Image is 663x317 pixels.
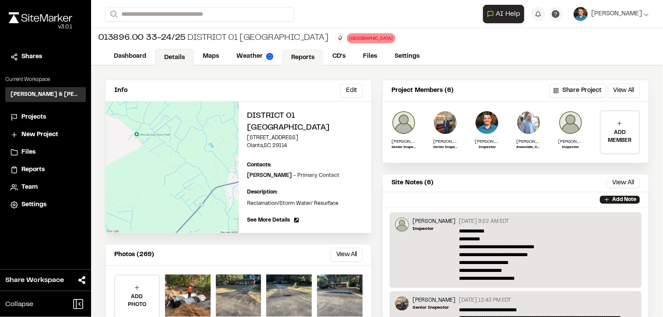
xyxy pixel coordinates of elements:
[21,165,45,175] span: Reports
[21,130,58,140] span: New Project
[413,296,455,304] p: [PERSON_NAME]
[21,52,42,62] span: Shares
[475,145,499,150] p: Inspector
[433,138,458,145] p: [PERSON_NAME]
[607,178,640,188] button: View All
[247,134,363,142] p: [STREET_ADDRESS]
[391,138,416,145] p: [PERSON_NAME] III
[247,200,363,208] p: Reclamation/Storm Water/ Resurface
[550,84,606,98] button: Share Project
[483,5,528,23] div: Open AI Assistant
[574,7,588,21] img: User
[558,145,583,150] p: Inspector
[98,32,328,45] div: District 01 [GEOGRAPHIC_DATA]
[11,183,81,192] a: Team
[395,296,409,310] img: David W Hyatt
[475,110,499,135] img: Phillip Harrington
[266,53,273,60] img: precipai.png
[516,145,541,150] p: Associate, CEI
[5,275,64,285] span: Share Workspace
[391,110,416,135] img: Glenn David Smoak III
[516,138,541,145] p: [PERSON_NAME] [PERSON_NAME], PE, PMP
[558,138,583,145] p: [PERSON_NAME]
[433,145,458,150] p: Senior Inspector
[9,23,72,31] div: Oh geez...please don't...
[9,12,72,23] img: rebrand.png
[114,250,154,260] p: Photos (269)
[228,48,282,65] a: Weather
[247,188,363,196] p: Description:
[433,110,458,135] img: David W Hyatt
[11,113,81,122] a: Projects
[247,172,340,180] p: [PERSON_NAME]
[5,299,33,310] span: Collapse
[354,48,386,65] a: Files
[247,110,363,134] h2: District 01 [GEOGRAPHIC_DATA]
[395,218,409,232] img: Darby Boykin
[21,113,46,122] span: Projects
[11,91,81,99] h3: [PERSON_NAME] & [PERSON_NAME] Inc.
[11,165,81,175] a: Reports
[21,183,38,192] span: Team
[335,33,345,43] button: Edit Tags
[413,304,455,311] p: Senior Inspector
[413,218,455,225] p: [PERSON_NAME]
[391,178,434,188] p: Site Notes (6)
[516,110,541,135] img: J. Mike Simpson Jr., PE, PMP
[340,84,363,98] button: Edit
[324,48,354,65] a: CD's
[194,48,228,65] a: Maps
[496,9,520,19] span: AI Help
[574,7,649,21] button: [PERSON_NAME]
[601,129,639,144] p: ADD MEMBER
[608,84,640,98] button: View All
[386,48,428,65] a: Settings
[331,248,363,262] button: View All
[591,9,642,19] span: [PERSON_NAME]
[247,216,290,224] span: See More Details
[11,148,81,157] a: Files
[11,130,81,140] a: New Project
[459,296,511,304] p: [DATE] 12:43 PM EDT
[114,86,127,95] p: Info
[413,225,455,232] p: Inspector
[294,173,340,178] span: - Primary Contact
[11,200,81,210] a: Settings
[105,7,121,21] button: Search
[612,196,636,204] p: Add Note
[475,138,499,145] p: [PERSON_NAME]
[391,86,454,95] p: Project Members (6)
[247,142,363,150] p: Olanta , SC 29114
[391,145,416,150] p: Senior Inspector
[115,293,159,309] p: ADD PHOTO
[21,200,46,210] span: Settings
[11,52,81,62] a: Shares
[558,110,583,135] img: Jeb Crews
[105,48,155,65] a: Dashboard
[347,33,396,43] div: [GEOGRAPHIC_DATA]
[459,218,509,225] p: [DATE] 9:22 AM EDT
[21,148,35,157] span: Files
[483,5,524,23] button: Open AI Assistant
[98,32,186,45] span: 013896.00 33-24/25
[282,49,324,66] a: Reports
[5,76,86,84] p: Current Workspace
[247,161,272,169] p: Contacts:
[155,49,194,66] a: Details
